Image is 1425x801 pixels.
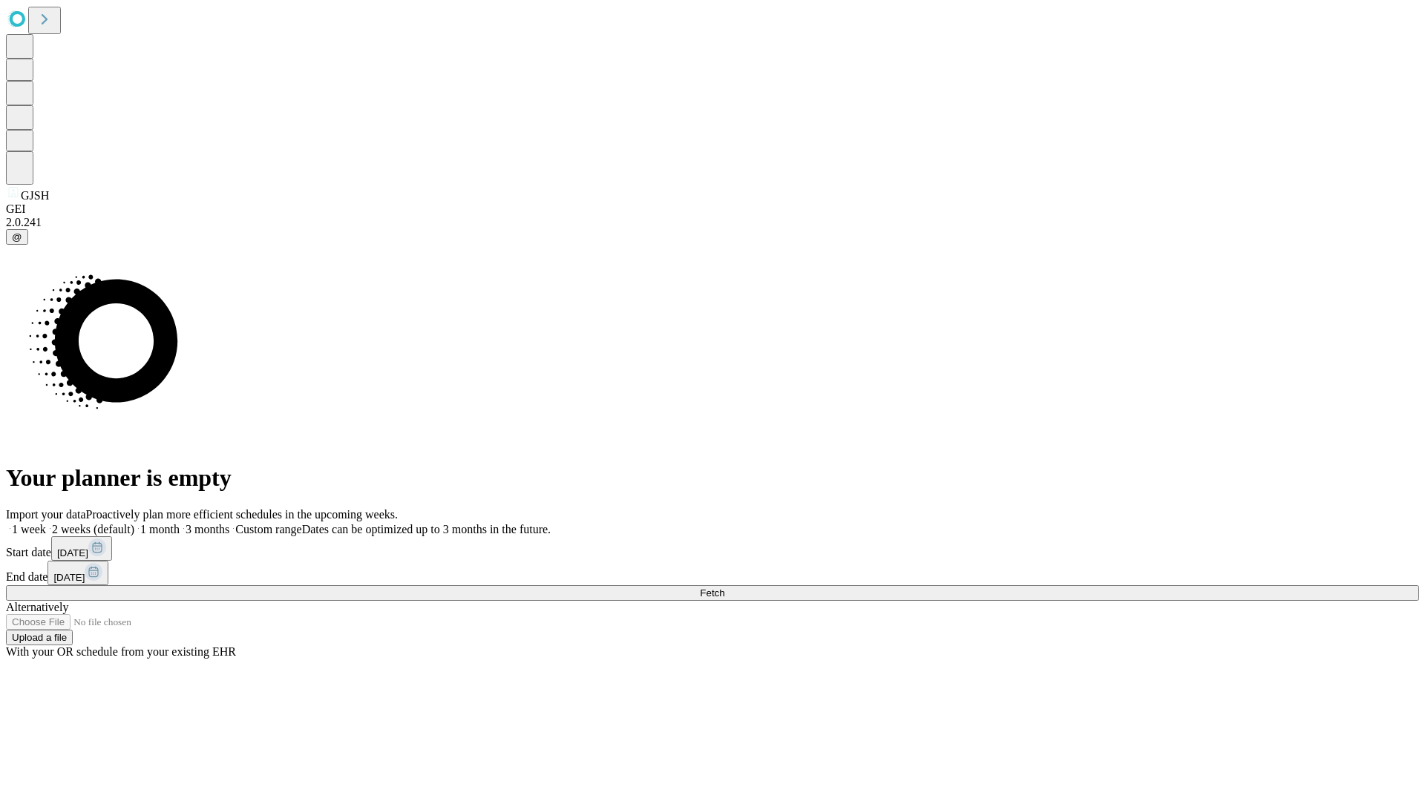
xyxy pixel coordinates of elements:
button: [DATE] [47,561,108,585]
span: With your OR schedule from your existing EHR [6,645,236,658]
span: Import your data [6,508,86,521]
div: End date [6,561,1419,585]
span: 1 week [12,523,46,535]
span: GJSH [21,189,49,202]
button: @ [6,229,28,245]
span: 2 weeks (default) [52,523,134,535]
div: Start date [6,536,1419,561]
div: GEI [6,202,1419,216]
span: Custom range [235,523,301,535]
span: Proactively plan more efficient schedules in the upcoming weeks. [86,508,398,521]
div: 2.0.241 [6,216,1419,229]
span: Alternatively [6,601,68,613]
span: [DATE] [57,547,88,558]
button: Upload a file [6,630,73,645]
span: @ [12,231,22,243]
span: 3 months [186,523,229,535]
span: [DATE] [53,572,85,583]
span: Fetch [700,587,724,599]
button: Fetch [6,585,1419,601]
button: [DATE] [51,536,112,561]
span: Dates can be optimized up to 3 months in the future. [302,523,551,535]
span: 1 month [140,523,180,535]
h1: Your planner is empty [6,464,1419,492]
